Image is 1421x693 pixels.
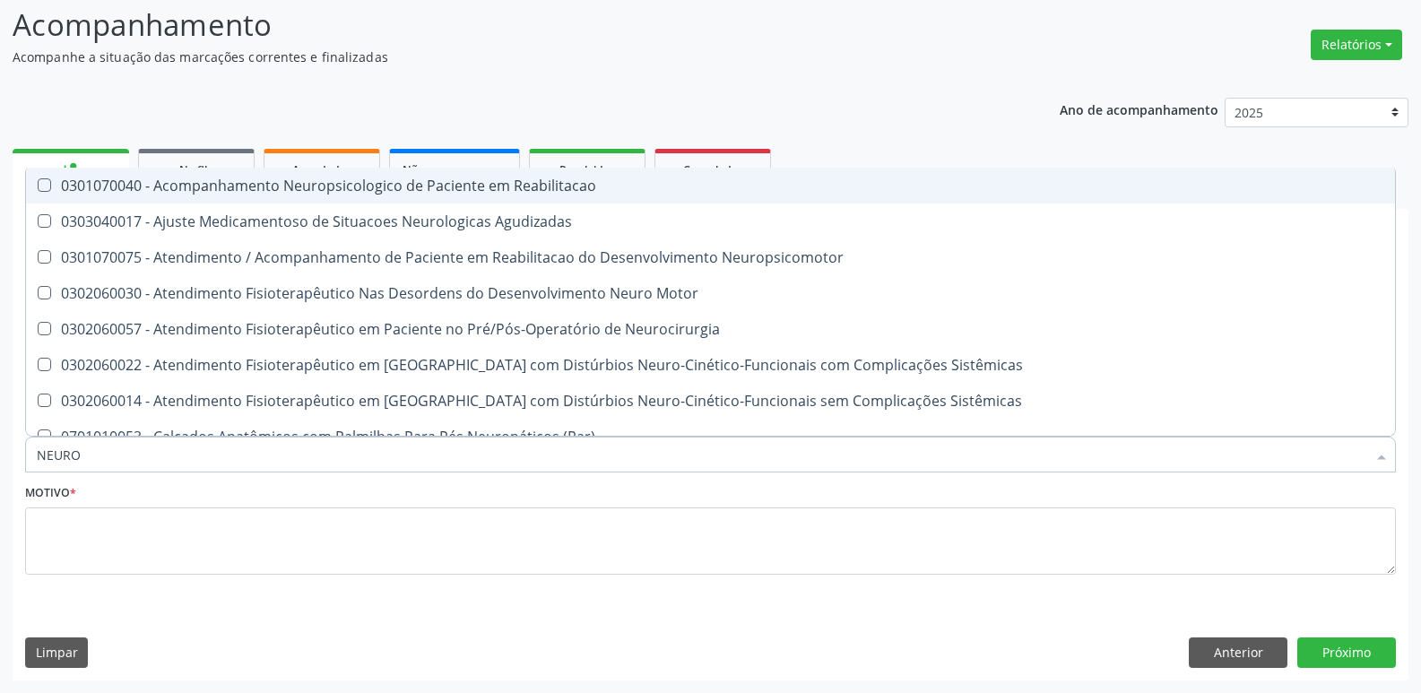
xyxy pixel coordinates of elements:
span: Na fila [179,162,213,178]
button: Relatórios [1311,30,1402,60]
div: 0302060057 - Atendimento Fisioterapêutico em Paciente no Pré/Pós-Operatório de Neurocirurgia [37,322,1384,336]
div: person_add [61,160,81,179]
button: Próximo [1297,637,1396,668]
input: Buscar por procedimentos [37,437,1366,472]
span: Agendados [292,162,351,178]
button: Anterior [1189,637,1287,668]
p: Ano de acompanhamento [1060,98,1218,120]
p: Acompanhamento [13,3,990,48]
span: Não compareceram [403,162,507,178]
div: 0303040017 - Ajuste Medicamentoso de Situacoes Neurologicas Agudizadas [37,214,1384,229]
div: 0301070075 - Atendimento / Acompanhamento de Paciente em Reabilitacao do Desenvolvimento Neuropsi... [37,250,1384,264]
span: Resolvidos [559,162,615,178]
div: 0301070040 - Acompanhamento Neuropsicologico de Paciente em Reabilitacao [37,178,1384,193]
span: Cancelados [683,162,743,178]
p: Acompanhe a situação das marcações correntes e finalizadas [13,48,990,66]
div: 0701010053 - Calçados Anatômicos com Palmilhas Para Pés Neuropáticos (Par) [37,429,1384,444]
label: Motivo [25,480,76,507]
div: 0302060022 - Atendimento Fisioterapêutico em [GEOGRAPHIC_DATA] com Distúrbios Neuro-Cinético-Func... [37,358,1384,372]
div: 0302060014 - Atendimento Fisioterapêutico em [GEOGRAPHIC_DATA] com Distúrbios Neuro-Cinético-Func... [37,394,1384,408]
div: 0302060030 - Atendimento Fisioterapêutico Nas Desordens do Desenvolvimento Neuro Motor [37,286,1384,300]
